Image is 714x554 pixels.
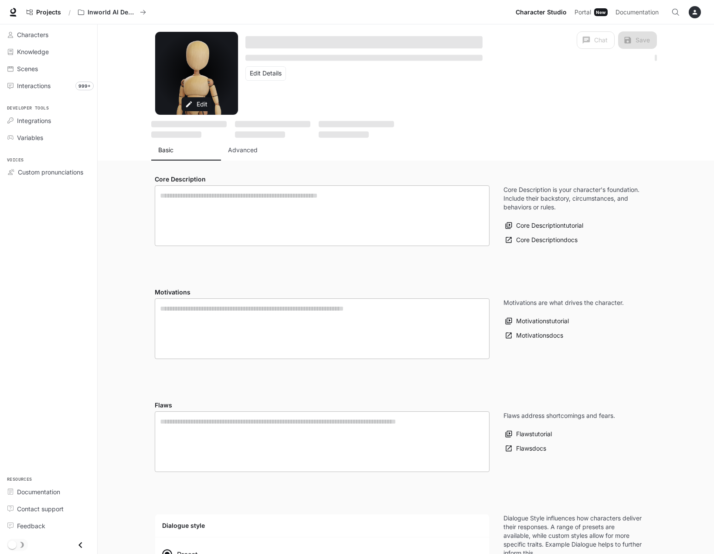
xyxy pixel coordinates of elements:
[3,164,94,180] a: Custom pronunciations
[3,78,94,93] a: Interactions
[245,31,483,52] button: Open character details dialog
[245,52,483,63] button: Open character details dialog
[158,146,173,154] p: Basic
[17,521,45,530] span: Feedback
[155,185,490,246] div: label
[17,487,60,496] span: Documentation
[516,7,567,18] span: Character Studio
[503,328,565,343] a: Motivationsdocs
[503,411,615,420] p: Flaws address shortcomings and fears.
[228,146,258,154] p: Advanced
[17,81,51,90] span: Interactions
[36,9,61,16] span: Projects
[155,288,490,297] h4: Motivations
[182,97,212,112] button: Edit
[162,521,482,530] h4: Dialogue style
[503,314,571,328] button: Motivationstutorial
[8,540,17,549] span: Dark mode toggle
[17,504,64,513] span: Contact support
[571,3,611,21] a: PortalNew
[503,219,585,233] button: Core Descriptiontutorial
[612,3,665,21] a: Documentation
[245,66,286,81] button: Edit Details
[18,168,83,177] span: Custom pronunciations
[503,185,643,212] p: Core Description is your character's foundation. Include their backstory, circumstances, and beha...
[3,44,94,59] a: Knowledge
[17,116,51,125] span: Integrations
[3,501,94,516] a: Contact support
[503,298,624,307] p: Motivations are what drives the character.
[74,3,150,21] button: All workspaces
[575,7,591,18] span: Portal
[155,401,490,410] h4: Flaws
[615,7,659,18] span: Documentation
[23,3,65,21] a: Go to projects
[17,133,43,142] span: Variables
[3,27,94,42] a: Characters
[155,32,238,115] button: Open character avatar dialog
[3,518,94,533] a: Feedback
[155,411,490,472] div: Flaws
[3,130,94,145] a: Variables
[75,82,94,90] span: 999+
[503,233,580,247] a: Core Descriptiondocs
[3,484,94,499] a: Documentation
[17,64,38,73] span: Scenes
[155,32,238,115] div: Avatar image
[17,30,48,39] span: Characters
[155,175,490,184] h4: Core Description
[17,47,49,56] span: Knowledge
[3,113,94,128] a: Integrations
[65,8,74,17] div: /
[503,427,554,441] button: Flawstutorial
[3,61,94,76] a: Scenes
[88,9,136,16] p: Inworld AI Demos
[71,536,90,554] button: Close drawer
[594,8,608,16] div: New
[667,3,684,21] button: Open Command Menu
[503,441,548,456] a: Flawsdocs
[512,3,570,21] a: Character Studio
